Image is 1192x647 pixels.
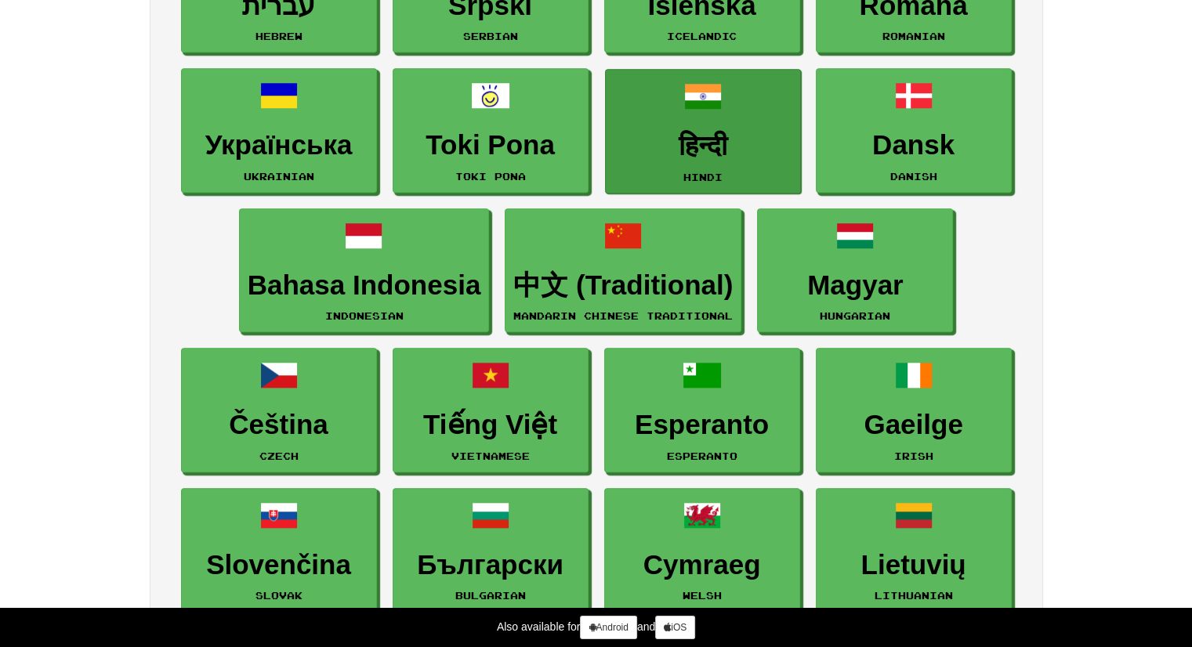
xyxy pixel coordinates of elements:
[248,270,481,301] h3: Bahasa Indonesia
[824,130,1003,161] h3: Dansk
[894,450,933,461] small: Irish
[667,31,737,42] small: Icelandic
[455,171,526,182] small: Toki Pona
[505,208,741,333] a: 中文 (Traditional)Mandarin Chinese Traditional
[683,590,722,601] small: Welsh
[463,31,518,42] small: Serbian
[244,171,314,182] small: Ukrainian
[875,590,953,601] small: Lithuanian
[181,348,377,472] a: ČeštinaCzech
[513,270,733,301] h3: 中文 (Traditional)
[816,488,1012,613] a: LietuviųLithuanian
[393,488,589,613] a: БългарскиBulgarian
[393,348,589,472] a: Tiếng ViệtVietnamese
[190,410,368,440] h3: Čeština
[824,410,1003,440] h3: Gaeilge
[324,310,403,321] small: Indonesian
[580,616,636,639] a: Android
[604,488,800,613] a: CymraegWelsh
[655,616,695,639] a: iOS
[393,68,589,193] a: Toki PonaToki Pona
[255,31,303,42] small: Hebrew
[824,550,1003,580] h3: Lietuvių
[255,590,303,601] small: Slovak
[816,348,1012,472] a: GaeilgeIrish
[605,69,801,193] a: हिन्दीHindi
[613,410,792,440] h3: Esperanto
[239,208,490,333] a: Bahasa IndonesiaIndonesian
[190,130,368,161] h3: Українська
[816,68,1012,193] a: DanskDanish
[882,31,945,42] small: Romanian
[614,131,792,161] h3: हिन्दी
[890,171,937,182] small: Danish
[181,68,377,193] a: УкраїнськаUkrainian
[513,310,733,321] small: Mandarin Chinese Traditional
[613,550,792,580] h3: Cymraeg
[683,172,723,183] small: Hindi
[181,488,377,613] a: SlovenčinaSlovak
[190,550,368,580] h3: Slovenčina
[604,348,800,472] a: EsperantoEsperanto
[820,310,890,321] small: Hungarian
[259,450,299,461] small: Czech
[455,590,526,601] small: Bulgarian
[766,270,944,301] h3: Magyar
[757,208,953,333] a: MagyarHungarian
[401,130,580,161] h3: Toki Pona
[451,450,530,461] small: Vietnamese
[401,550,580,580] h3: Български
[401,410,580,440] h3: Tiếng Việt
[667,450,737,461] small: Esperanto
